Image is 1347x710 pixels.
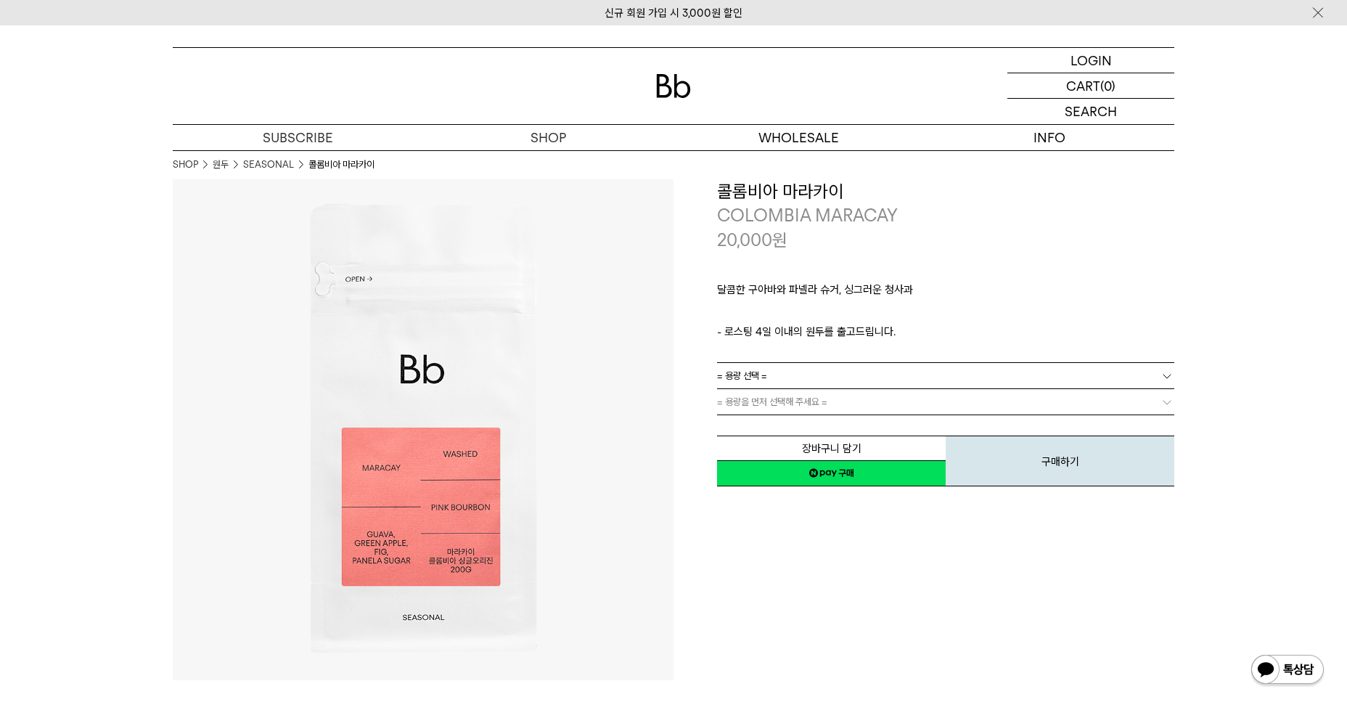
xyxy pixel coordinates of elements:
[1065,99,1117,124] p: SEARCH
[717,228,787,253] p: 20,000
[717,323,1174,340] p: - 로스팅 4일 이내의 원두를 출고드립니다.
[1007,48,1174,73] a: LOGIN
[717,363,767,388] span: = 용량 선택 =
[717,306,1174,323] p: ㅤ
[173,179,673,680] img: 콜롬비아 마라카이
[673,125,924,150] p: WHOLESALE
[173,125,423,150] a: SUBSCRIBE
[1066,73,1100,98] p: CART
[717,389,827,415] span: = 용량을 먼저 선택해 주세요 =
[605,7,742,20] a: 신규 회원 가입 시 3,000원 할인
[717,460,946,486] a: 새창
[213,158,229,172] a: 원두
[946,436,1174,486] button: 구매하기
[717,436,946,461] button: 장바구니 담기
[1070,48,1112,73] p: LOGIN
[717,179,1174,204] h3: 콜롬비아 마라카이
[423,125,673,150] a: SHOP
[173,158,198,172] a: SHOP
[1007,73,1174,99] a: CART (0)
[656,74,691,98] img: 로고
[924,125,1174,150] p: INFO
[243,158,294,172] a: SEASONAL
[308,158,374,172] li: 콜롬비아 마라카이
[717,203,1174,228] p: COLOMBIA MARACAY
[1250,653,1325,688] img: 카카오톡 채널 1:1 채팅 버튼
[717,281,1174,306] p: 달콤한 구아바와 파넬라 슈거, 싱그러운 청사과
[772,229,787,250] span: 원
[1100,73,1115,98] p: (0)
